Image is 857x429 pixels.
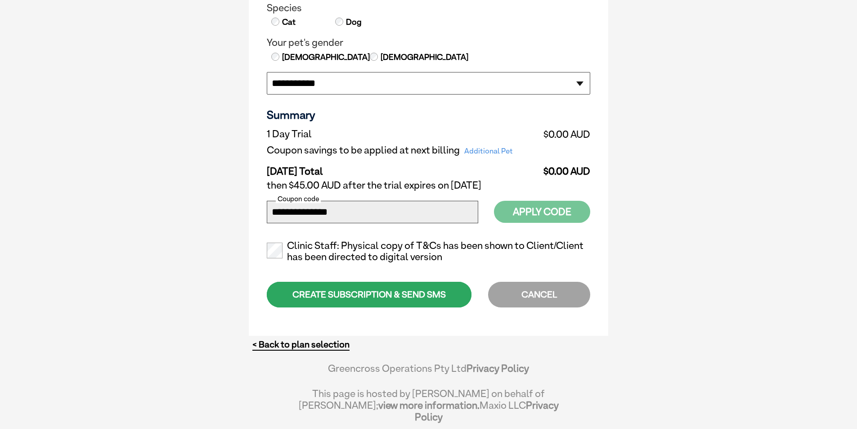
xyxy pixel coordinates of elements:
td: $0.00 AUD [538,158,590,177]
div: CREATE SUBSCRIPTION & SEND SMS [267,282,471,307]
td: Coupon savings to be applied at next billing [267,142,538,158]
td: then $45.00 AUD after the trial expires on [DATE] [267,177,590,194]
a: Privacy Policy [415,399,559,423]
a: view more information. [378,399,480,411]
a: Privacy Policy [467,362,529,374]
label: Clinic Staff: Physical copy of T&Cs has been shown to Client/Client has been directed to digital ... [267,240,590,263]
span: Additional Pet [460,145,517,158]
div: CANCEL [488,282,590,307]
div: This page is hosted by [PERSON_NAME] on behalf of [PERSON_NAME]; Maxio LLC [298,383,559,423]
input: Clinic Staff: Physical copy of T&Cs has been shown to Client/Client has been directed to digital ... [267,243,283,258]
td: 1 Day Trial [267,126,538,142]
button: Apply Code [494,201,590,223]
div: Greencross Operations Pty Ltd [298,362,559,383]
h3: Summary [267,108,590,122]
legend: Species [267,2,590,14]
td: [DATE] Total [267,158,538,177]
a: < Back to plan selection [252,339,350,350]
legend: Your pet's gender [267,37,590,49]
td: $0.00 AUD [538,126,590,142]
label: Coupon code [276,195,321,203]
